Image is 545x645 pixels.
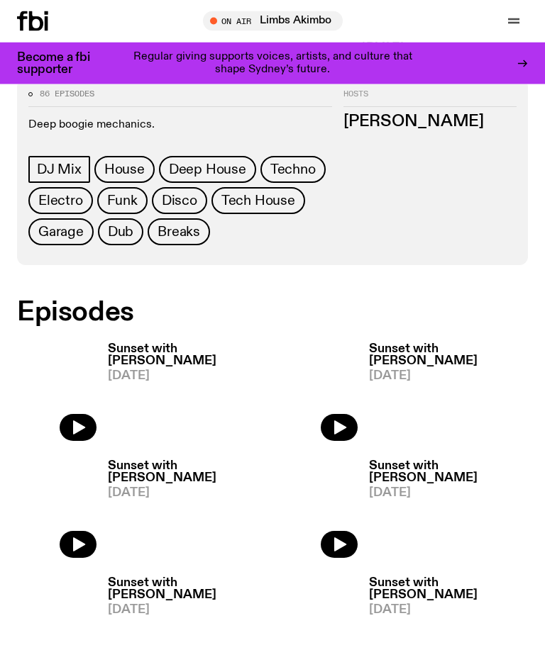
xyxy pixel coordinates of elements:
a: Sunset with [PERSON_NAME][DATE] [358,344,528,442]
span: 86 episodes [40,91,94,99]
h3: Sunset with [PERSON_NAME] [369,461,528,485]
a: Sunset with [PERSON_NAME][DATE] [358,461,528,559]
span: Electro [38,193,83,209]
a: Sunset with [PERSON_NAME][DATE] [97,344,267,442]
a: Tech House [211,188,305,215]
button: On AirLimbs Akimbo [203,11,343,31]
h3: Sunset with [PERSON_NAME] [369,578,528,602]
a: Funk [97,188,148,215]
span: Tech House [221,193,295,209]
a: Dub [98,219,143,246]
a: DJ Mix [28,157,90,184]
span: [DATE] [108,488,267,500]
h2: Episodes [17,300,528,325]
span: House [104,162,145,178]
span: Disco [162,193,197,209]
h3: Sunset with [PERSON_NAME] [108,578,267,602]
a: Techno [260,157,326,184]
h2: Hosts [343,91,517,108]
span: Breaks [158,225,200,240]
span: Dub [108,225,133,240]
a: House [94,157,155,184]
h3: Become a fbi supporter [17,52,108,76]
a: Garage [28,219,94,246]
span: Garage [38,225,84,240]
span: [DATE] [369,488,528,500]
a: Sunset with [PERSON_NAME][DATE] [97,461,267,559]
span: [DATE] [369,371,528,383]
span: [DATE] [108,605,267,617]
a: Deep House [159,157,256,184]
span: Deep House [169,162,246,178]
h3: [PERSON_NAME] [343,115,517,130]
h3: Sunset with [PERSON_NAME] [108,461,267,485]
p: Regular giving supports voices, artists, and culture that shape Sydney’s future. [119,51,426,76]
span: Techno [270,162,316,178]
a: Disco [152,188,207,215]
span: [DATE] [108,371,267,383]
span: DJ Mix [37,162,82,178]
a: Electro [28,188,93,215]
a: Breaks [148,219,210,246]
h3: Sunset with [PERSON_NAME] [369,344,528,368]
h3: Sunset with [PERSON_NAME] [108,344,267,368]
span: Funk [107,193,138,209]
span: [DATE] [369,605,528,617]
p: Deep boogie mechanics. [28,119,332,133]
